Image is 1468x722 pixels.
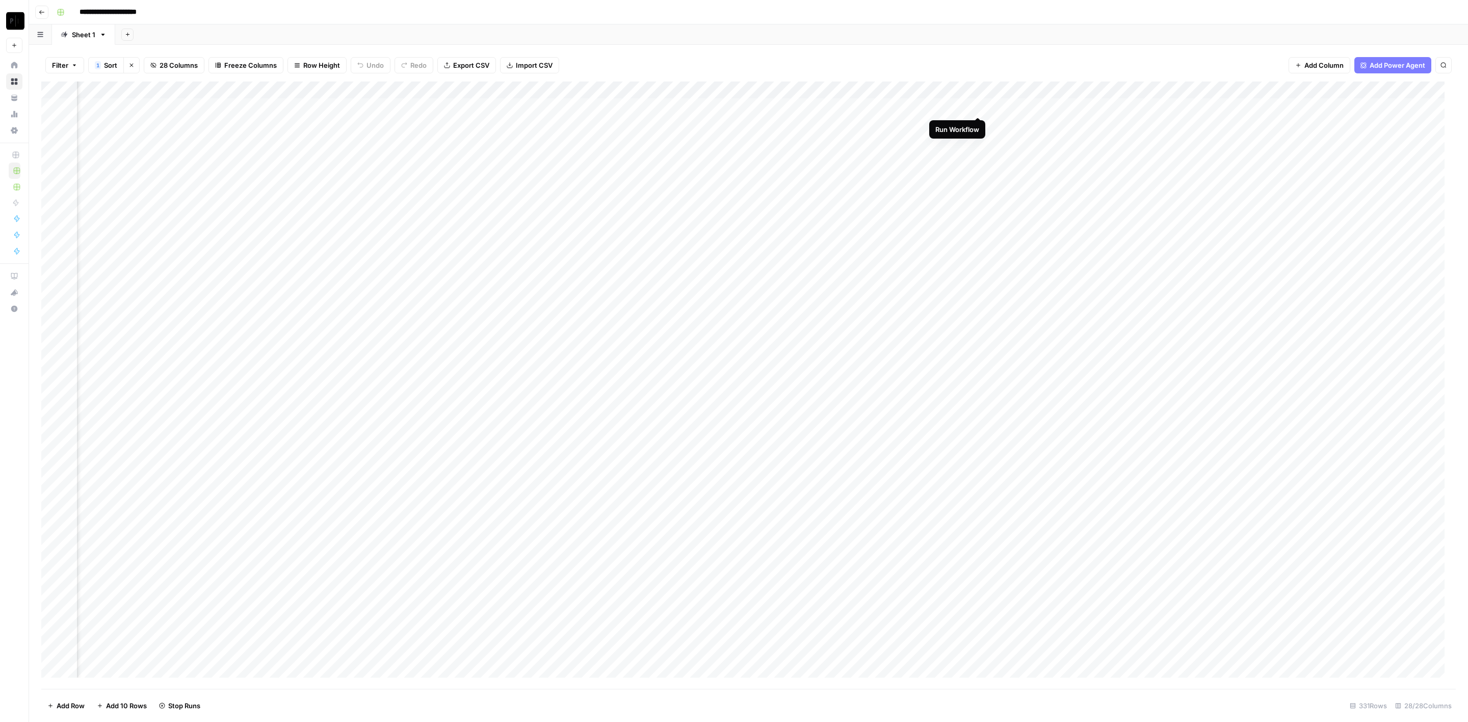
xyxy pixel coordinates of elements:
button: Add Column [1289,57,1350,73]
button: Help + Support [6,301,22,317]
span: Add Row [57,701,85,711]
span: Freeze Columns [224,60,277,70]
span: Filter [52,60,68,70]
button: Filter [45,57,84,73]
span: Stop Runs [168,701,200,711]
div: Sheet 1 [72,30,95,40]
button: Import CSV [500,57,559,73]
a: Browse [6,73,22,90]
span: Row Height [303,60,340,70]
div: What's new? [7,285,22,300]
button: Freeze Columns [208,57,283,73]
a: Settings [6,122,22,139]
span: Add Power Agent [1370,60,1425,70]
span: 1 [96,61,99,69]
button: Stop Runs [153,698,206,714]
button: 28 Columns [144,57,204,73]
a: Usage [6,106,22,122]
span: Undo [366,60,384,70]
a: Your Data [6,90,22,106]
a: Home [6,57,22,73]
span: Import CSV [516,60,553,70]
button: Add 10 Rows [91,698,153,714]
button: What's new? [6,284,22,301]
button: Add Row [41,698,91,714]
button: Redo [395,57,433,73]
span: Sort [104,60,117,70]
button: Row Height [287,57,347,73]
span: Export CSV [453,60,489,70]
div: 1 [95,61,101,69]
span: Redo [410,60,427,70]
div: 28/28 Columns [1391,698,1456,714]
button: Add Power Agent [1354,57,1431,73]
button: Workspace: Paragon Intel - Bill / Ty / Colby R&D [6,8,22,34]
a: Sheet 1 [52,24,115,45]
img: Paragon Intel - Bill / Ty / Colby R&D Logo [6,12,24,30]
span: 28 Columns [160,60,198,70]
div: 331 Rows [1346,698,1391,714]
button: Export CSV [437,57,496,73]
span: Add Column [1304,60,1344,70]
span: Add 10 Rows [106,701,147,711]
button: Undo [351,57,390,73]
button: 1Sort [88,57,123,73]
a: AirOps Academy [6,268,22,284]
